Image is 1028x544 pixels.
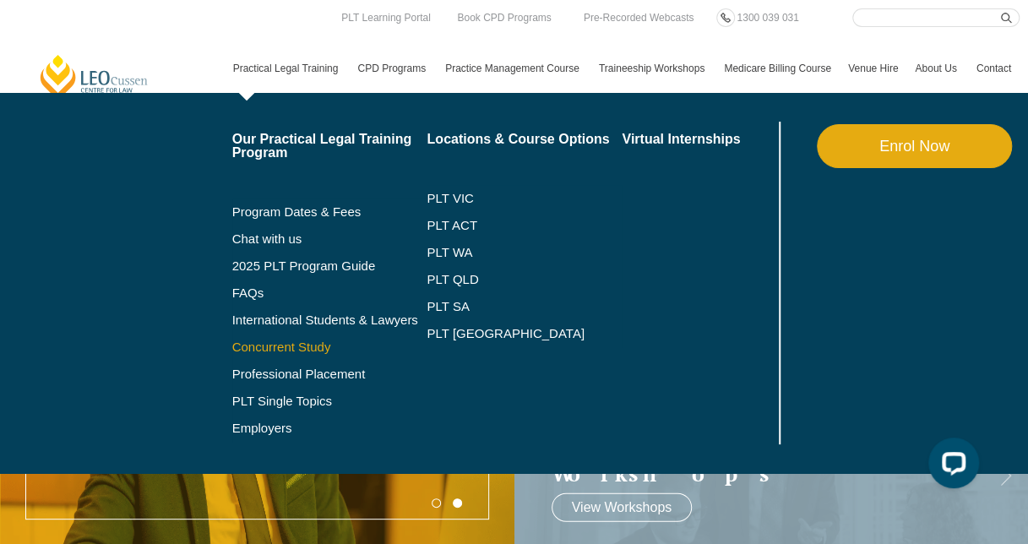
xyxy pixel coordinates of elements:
span: 1300 039 031 [737,12,798,24]
a: Venue Hire [840,44,906,93]
a: International Students & Lawyers [232,313,427,327]
a: Medicare Billing Course [715,44,840,93]
a: PLT SA [427,300,622,313]
a: Contact [968,44,1020,93]
a: PLT VIC [427,192,622,205]
a: Locations & Course Options [427,133,622,146]
a: Practice Management Course [437,44,590,93]
a: PLT QLD [427,273,622,286]
a: FAQs [232,286,427,300]
a: Practical Legal Training [225,44,350,93]
a: Pre-Recorded Webcasts [579,8,699,27]
a: Program Dates & Fees [232,205,427,219]
a: 1300 039 031 [732,8,802,27]
a: Concurrent Study [232,340,427,354]
a: Employers [232,422,427,435]
a: 2025 PLT Program Guide [232,259,385,273]
iframe: LiveChat chat widget [915,431,986,502]
a: CPD Programs [349,44,437,93]
a: [PERSON_NAME] Centre for Law [38,53,150,101]
a: View Workshops [552,493,693,522]
a: About Us [906,44,967,93]
a: Traineeship Workshops [590,44,715,93]
button: 2 [453,498,462,508]
a: PLT ACT [427,219,622,232]
a: PLT Learning Portal [337,8,435,27]
a: Our Practical Legal Training Program [232,133,427,160]
a: Professional Placement [232,367,427,381]
a: Book CPD Programs [453,8,555,27]
a: Chat with us [232,232,427,246]
a: PLT WA [427,246,579,259]
a: Virtual Internships [622,133,775,146]
a: VIC Traineeship Workshops [552,438,958,485]
button: 1 [432,498,441,508]
a: PLT Single Topics [232,394,427,408]
a: Enrol Now [817,124,1012,168]
a: PLT [GEOGRAPHIC_DATA] [427,327,622,340]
